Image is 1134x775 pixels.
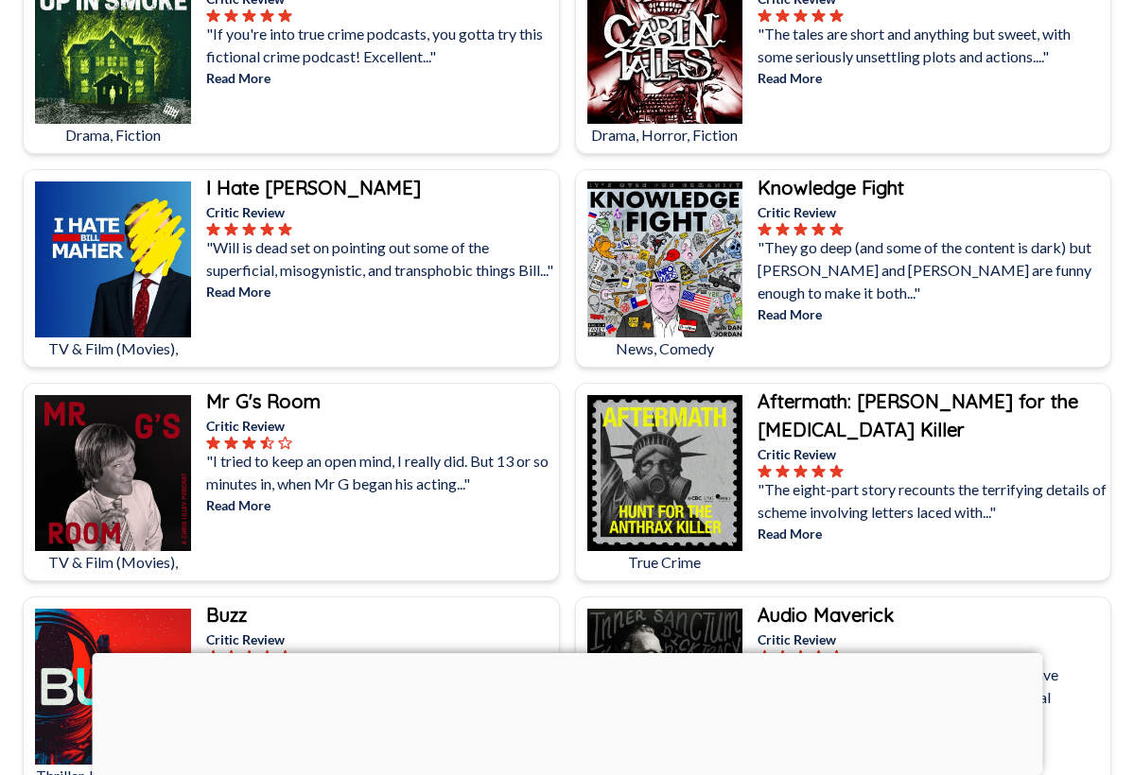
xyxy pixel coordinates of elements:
[35,395,191,551] img: Mr G's Room
[758,202,1107,222] p: Critic Review
[587,181,743,337] img: Knowledge Fight
[206,282,555,301] p: Read More
[35,181,191,337] img: I Hate Bill Maher
[587,337,743,360] p: News, Comedy
[35,337,191,383] p: TV & Film (Movies), Comedy
[35,124,191,146] p: Drama, Fiction
[758,389,1078,441] b: Aftermath: [PERSON_NAME] for the [MEDICAL_DATA] Killer
[758,629,1107,649] p: Critic Review
[758,444,1107,464] p: Critic Review
[92,653,1042,770] iframe: Advertisement
[758,304,1107,324] p: Read More
[206,450,555,495] p: "I tried to keep an open mind, I really did. But 13 or so minutes in, when Mr G began his acting..."
[587,395,743,551] img: Aftermath: Hunt for the Anthrax Killer
[206,603,247,627] b: Buzz
[587,609,743,765] img: Audio Maverick
[758,176,904,199] b: Knowledge Fight
[758,236,1107,304] p: "They go deep (and some of the content is dark) but [PERSON_NAME] and [PERSON_NAME] are funny eno...
[575,169,1112,368] a: Knowledge FightNews, ComedyKnowledge FightCritic Review"They go deep (and some of the content is ...
[23,169,560,368] a: I Hate Bill MaherTV & Film (Movies), ComedyI Hate [PERSON_NAME]Critic Review"Will is dead set on ...
[206,629,555,649] p: Critic Review
[206,176,421,199] b: I Hate [PERSON_NAME]
[35,551,191,596] p: TV & Film (Movies), Comedy
[206,495,555,515] p: Read More
[758,478,1107,524] p: "The eight-part story recounts the terrifying details of scheme involving letters laced with..."
[587,124,743,146] p: Drama, Horror, Fiction
[206,23,555,68] p: "If you're into true crime podcasts, you gotta try this fictional crime podcast! Excellent..."
[23,383,560,581] a: Mr G's RoomTV & Film (Movies), ComedyMr G's RoomCritic Review"I tried to keep an open mind, I rea...
[758,23,1107,68] p: "The tales are short and anything but sweet, with some seriously unsettling plots and actions...."
[206,236,555,282] p: "Will is dead set on pointing out some of the superficial, misogynistic, and transphobic things B...
[758,68,1107,88] p: Read More
[206,68,555,88] p: Read More
[206,416,555,436] p: Critic Review
[206,202,555,222] p: Critic Review
[206,389,321,413] b: Mr G's Room
[35,609,191,765] img: Buzz
[758,603,894,627] b: Audio Maverick
[575,383,1112,581] a: Aftermath: Hunt for the Anthrax KillerTrue CrimeAftermath: [PERSON_NAME] for the [MEDICAL_DATA] K...
[587,551,743,574] p: True Crime
[758,524,1107,543] p: Read More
